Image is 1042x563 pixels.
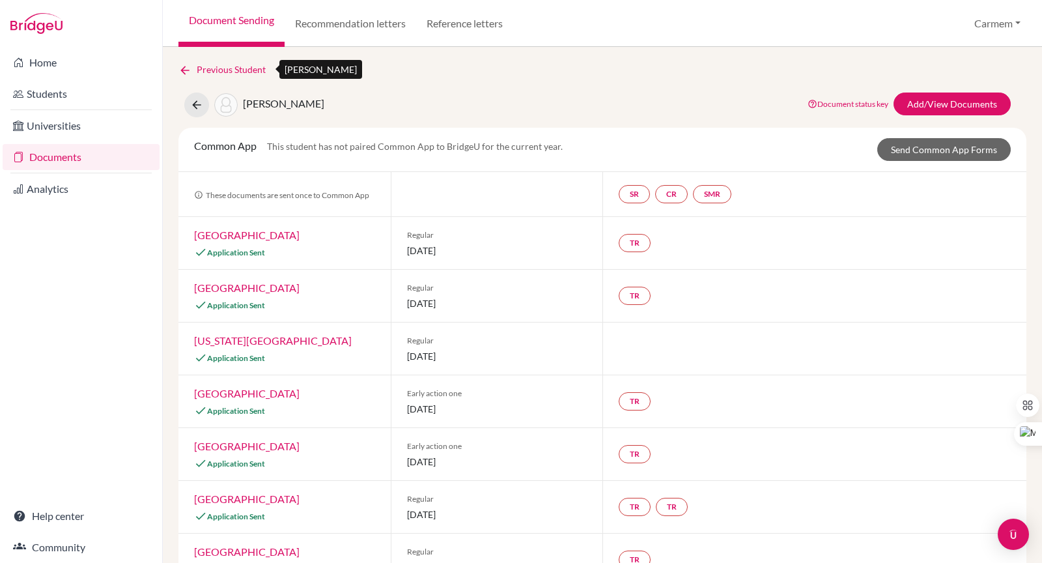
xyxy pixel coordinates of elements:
a: Analytics [3,176,160,202]
span: Application Sent [207,353,265,363]
span: Application Sent [207,248,265,257]
span: [DATE] [407,402,587,416]
span: Regular [407,229,587,241]
span: Regular [407,282,587,294]
a: Universities [3,113,160,139]
a: Send Common App Forms [877,138,1011,161]
a: SMR [693,185,731,203]
a: [GEOGRAPHIC_DATA] [194,387,300,399]
a: TR [619,445,651,463]
span: [DATE] [407,455,587,469]
span: Early action one [407,440,587,452]
span: [DATE] [407,508,587,521]
a: [GEOGRAPHIC_DATA] [194,229,300,241]
button: Carmem [968,11,1026,36]
span: [PERSON_NAME] [243,97,324,109]
span: Regular [407,546,587,558]
a: Home [3,50,160,76]
div: Open Intercom Messenger [998,519,1029,550]
span: Application Sent [207,512,265,521]
a: TR [619,234,651,252]
span: [DATE] [407,296,587,310]
a: Documents [3,144,160,170]
a: SR [619,185,650,203]
a: Previous Student [178,63,276,77]
a: [GEOGRAPHIC_DATA] [194,281,300,294]
span: Common App [194,139,257,152]
a: CR [655,185,688,203]
span: Application Sent [207,300,265,310]
a: TR [619,498,651,516]
a: Document status key [808,99,888,109]
span: These documents are sent once to Common App [194,190,369,200]
span: Regular [407,335,587,347]
span: Application Sent [207,406,265,416]
a: Community [3,534,160,560]
a: TR [619,287,651,305]
span: Regular [407,493,587,505]
a: [GEOGRAPHIC_DATA] [194,440,300,452]
span: [DATE] [407,349,587,363]
a: Add/View Documents [894,93,1011,115]
a: [US_STATE][GEOGRAPHIC_DATA] [194,334,352,347]
a: [GEOGRAPHIC_DATA] [194,493,300,505]
img: Bridge-U [10,13,63,34]
a: Help center [3,503,160,529]
span: Early action one [407,388,587,399]
a: [GEOGRAPHIC_DATA] [194,545,300,558]
a: Students [3,81,160,107]
a: TR [656,498,688,516]
span: [DATE] [407,244,587,257]
div: [PERSON_NAME] [279,60,362,79]
span: Application Sent [207,459,265,469]
span: This student has not paired Common App to BridgeU for the current year. [267,141,563,152]
a: TR [619,392,651,411]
